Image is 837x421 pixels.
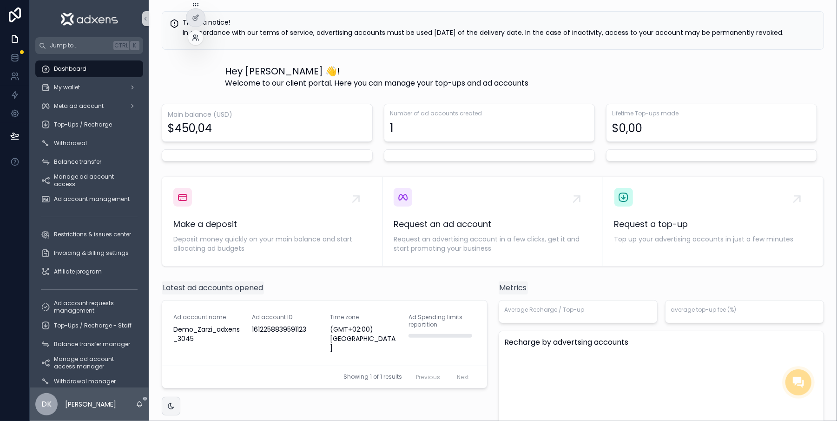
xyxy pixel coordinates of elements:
[113,41,129,50] span: Ctrl
[54,65,86,73] span: Dashboard
[60,11,118,26] img: App logo
[394,234,591,253] span: Request an advertising account in a few clicks, get it and start promoting your business
[54,341,130,348] span: Balance transfer manager
[35,116,143,133] a: Top-Ups / Recharge
[225,78,529,89] span: Welcome to our client portal. Here you can manage your top-ups and ad accounts
[505,337,818,348] span: Recharge by advertsing accounts
[35,373,143,390] a: Withdrawal manager
[41,399,52,410] span: DK
[35,154,143,170] a: Balance transfer
[390,110,589,117] span: Number of ad accounts created
[54,249,129,257] span: Invoicing & Billing settings
[343,373,402,381] span: Showing 1 of 1 results
[35,79,143,96] a: My wallet
[671,306,818,314] span: average top-up fee (%)
[505,306,652,314] span: Average Recharge / Top-up
[54,140,87,147] span: Withdrawal
[54,121,112,128] span: Top-Ups / Recharge
[35,299,143,315] a: Ad account requests management
[35,263,143,280] a: Affiliate program
[54,300,134,314] span: Ad account requests management
[330,314,397,321] span: Time zone
[183,27,816,38] p: In accordance with our terms of service, advertising accounts must be used [DATE] of the delivery...
[35,245,143,261] a: Invoicing & Billing settings
[390,121,394,136] div: 1
[252,325,319,334] div: 1612258839591123
[168,121,212,136] div: $450,04
[173,218,371,231] span: Make a deposit
[50,42,110,49] span: Jump to...
[382,177,603,266] a: Request an ad accountRequest an advertising account in a few clicks, get it and start promoting y...
[54,158,101,166] span: Balance transfer
[35,336,143,353] a: Balance transfer manager
[54,173,134,188] span: Manage ad account access
[35,226,143,243] a: Restrictions & issues center
[54,195,130,203] span: Ad account management
[168,110,367,119] h3: Main balance (USD)
[499,281,528,294] code: Metrics
[330,325,397,353] div: (GMT+02:00) [GEOGRAPHIC_DATA]
[173,234,371,253] span: Deposit money quickly on your main balance and start allocating ad budgets
[162,301,487,366] a: Ad account nameDemo_Zarzi_adxens_3045Ad account ID1612258839591123Time zone(GMT+02:00) [GEOGRAPHI...
[603,177,824,266] a: Request a top-upTop up your advertising accounts in just a few minutes
[35,98,143,114] a: Meta ad account
[54,322,132,329] span: Top-Ups / Recharge - Staff
[65,400,116,409] p: [PERSON_NAME]
[225,65,529,78] h1: Hey [PERSON_NAME] 👋!
[54,84,80,91] span: My wallet
[162,281,264,294] code: Latest ad accounts opened
[30,54,149,388] div: scrollable content
[614,218,812,231] span: Request a top-up
[35,354,143,371] a: Manage ad account access manager
[409,314,476,328] span: Ad Spending limits repartition
[35,317,143,334] a: Top-Ups / Recharge - Staff
[162,177,382,266] a: Make a depositDeposit money quickly on your main balance and start allocating ad budgets
[131,42,138,49] span: K
[54,268,102,275] span: Affiliate program
[612,110,811,117] span: Lifetime Top-ups made
[35,37,143,54] button: Jump to...CtrlK
[54,378,116,385] span: Withdrawal manager
[173,314,241,321] span: Ad account name
[612,121,642,136] div: $0,00
[614,234,812,244] span: Top up your advertising accounts in just a few minutes
[35,172,143,189] a: Manage ad account access
[183,27,816,38] div: In accordance with our terms of service, advertising accounts must be used within 07 days of the ...
[54,102,104,110] span: Meta ad account
[54,231,131,238] span: Restrictions & issues center
[183,19,816,26] h5: This is a notice!
[394,218,591,231] span: Request an ad account
[173,325,241,343] div: Demo_Zarzi_adxens_3045
[35,191,143,207] a: Ad account management
[35,60,143,77] a: Dashboard
[54,355,134,370] span: Manage ad account access manager
[252,314,319,321] span: Ad account ID
[35,135,143,152] a: Withdrawal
